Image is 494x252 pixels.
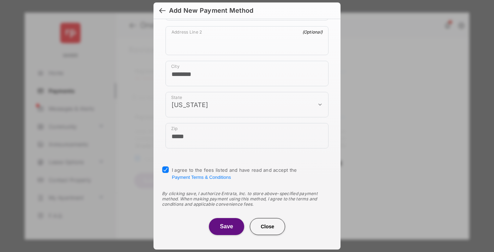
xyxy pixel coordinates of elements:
div: Add New Payment Method [169,7,253,14]
button: Save [209,218,244,235]
div: payment_method_screening[postal_addresses][locality] [165,61,329,86]
div: payment_method_screening[postal_addresses][postalCode] [165,123,329,148]
div: payment_method_screening[postal_addresses][administrativeArea] [165,92,329,117]
div: payment_method_screening[postal_addresses][addressLine2] [165,26,329,55]
button: I agree to the fees listed and have read and accept the [172,175,231,180]
span: I agree to the fees listed and have read and accept the [172,167,297,180]
button: Close [250,218,285,235]
div: By clicking save, I authorize Entrata, Inc. to store above-specified payment method. When making ... [162,191,332,207]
